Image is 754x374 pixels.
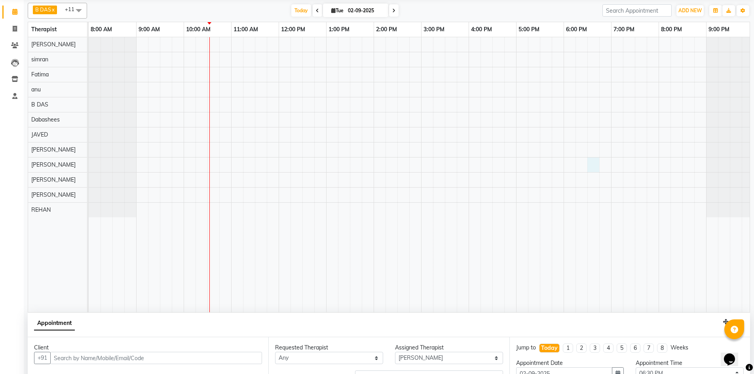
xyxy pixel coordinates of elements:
[31,206,51,213] span: REHAN
[35,6,51,13] span: B DAS
[31,101,48,108] span: B DAS
[617,344,627,353] li: 5
[65,6,80,12] span: +11
[291,4,311,17] span: Today
[232,24,260,35] a: 11:00 AM
[603,344,613,353] li: 4
[31,56,48,63] span: simran
[602,4,672,17] input: Search Appointment
[676,5,704,16] button: ADD NEW
[31,191,76,198] span: [PERSON_NAME]
[31,26,57,33] span: Therapist
[89,24,114,35] a: 8:00 AM
[31,161,76,168] span: [PERSON_NAME]
[50,352,262,364] input: Search by Name/Mobile/Email/Code
[137,24,162,35] a: 9:00 AM
[31,176,76,183] span: [PERSON_NAME]
[644,344,654,353] li: 7
[630,344,640,353] li: 6
[422,24,446,35] a: 3:00 PM
[541,344,558,352] div: Today
[563,344,573,353] li: 1
[657,344,667,353] li: 8
[469,24,494,35] a: 4:00 PM
[670,344,688,352] div: Weeks
[576,344,587,353] li: 2
[34,352,51,364] button: +91
[721,342,746,366] iframe: chat widget
[659,24,684,35] a: 8:00 PM
[31,41,76,48] span: [PERSON_NAME]
[31,146,76,153] span: [PERSON_NAME]
[31,131,48,138] span: JAVED
[31,116,60,123] span: Dabashees
[732,316,744,328] button: Close
[516,359,624,367] div: Appointment Date
[395,344,503,352] div: Assigned Therapist
[279,24,307,35] a: 12:00 PM
[34,344,262,352] div: Client
[329,8,346,13] span: Tue
[184,24,213,35] a: 10:00 AM
[707,24,731,35] a: 9:00 PM
[590,344,600,353] li: 3
[612,24,636,35] a: 7:00 PM
[51,6,55,13] a: x
[374,24,399,35] a: 2:00 PM
[517,24,541,35] a: 5:00 PM
[346,5,385,17] input: 2025-09-02
[327,24,351,35] a: 1:00 PM
[636,359,744,367] div: Appointment Time
[275,344,383,352] div: Requested Therapist
[516,344,536,352] div: Jump to
[678,8,702,13] span: ADD NEW
[31,86,41,93] span: anu
[34,316,75,330] span: Appointment
[31,71,49,78] span: Fatima
[564,24,589,35] a: 6:00 PM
